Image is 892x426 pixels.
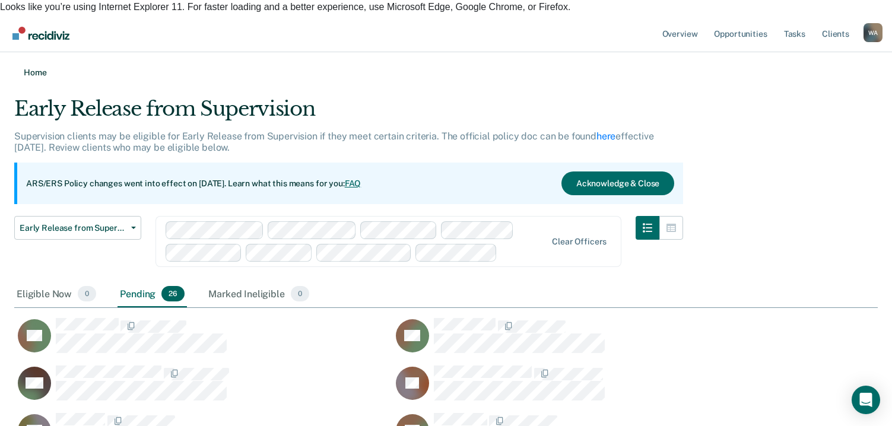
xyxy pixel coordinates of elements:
[345,179,361,188] a: FAQ
[392,317,770,365] div: CaseloadOpportunityCell-03420407
[552,237,607,247] div: Clear officers
[26,178,361,190] p: ARS/ERS Policy changes went into effect on [DATE]. Learn what this means for you:
[161,286,185,301] span: 26
[864,23,883,42] button: Profile dropdown button
[14,97,683,131] div: Early Release from Supervision
[852,386,880,414] div: Open Intercom Messenger
[660,14,700,52] a: Overview
[118,281,187,307] div: Pending26
[291,286,309,301] span: 0
[14,317,392,365] div: CaseloadOpportunityCell-03675214
[782,14,808,52] a: Tasks
[14,365,392,412] div: CaseloadOpportunityCell-02629217
[14,281,99,307] div: Eligible Now0
[392,365,770,412] div: CaseloadOpportunityCell-04336482
[12,27,69,40] img: Recidiviz
[78,286,96,301] span: 0
[884,13,892,29] span: ×
[20,223,126,233] span: Early Release from Supervision
[14,131,654,153] p: Supervision clients may be eligible for Early Release from Supervision if they meet certain crite...
[596,131,615,142] a: here
[820,14,852,52] a: Clients
[14,66,878,78] a: Home
[14,216,141,240] button: Early Release from Supervision
[561,171,674,195] button: Acknowledge & Close
[206,281,312,307] div: Marked Ineligible0
[864,23,883,42] div: W A
[712,14,769,52] a: Opportunities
